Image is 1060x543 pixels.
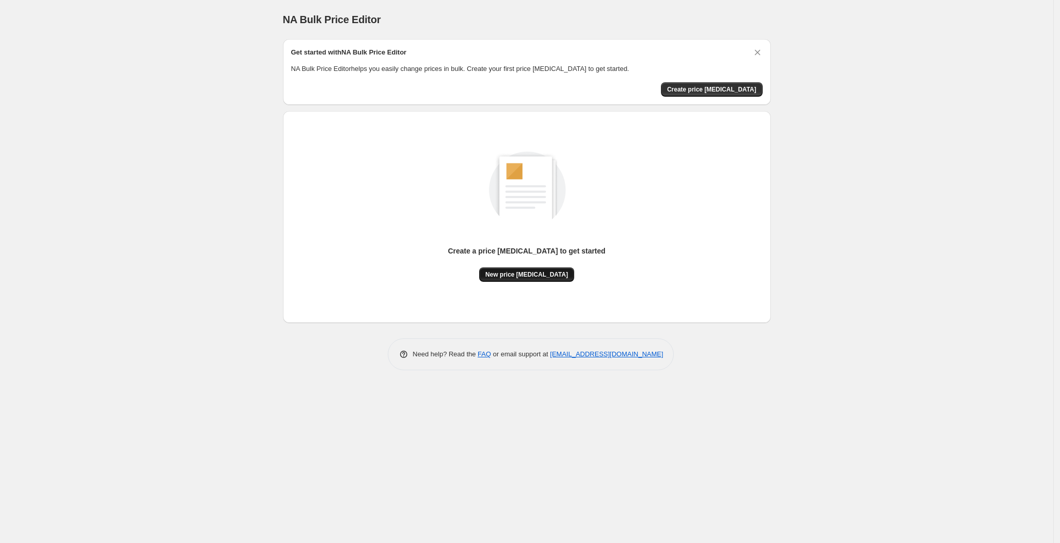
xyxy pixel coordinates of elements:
[448,246,605,256] p: Create a price [MEDICAL_DATA] to get started
[752,47,763,58] button: Dismiss card
[413,350,478,358] span: Need help? Read the
[479,267,574,282] button: New price [MEDICAL_DATA]
[661,82,763,97] button: Create price change job
[478,350,491,358] a: FAQ
[291,47,407,58] h2: Get started with NA Bulk Price Editor
[550,350,663,358] a: [EMAIL_ADDRESS][DOMAIN_NAME]
[291,64,763,74] p: NA Bulk Price Editor helps you easily change prices in bulk. Create your first price [MEDICAL_DAT...
[491,350,550,358] span: or email support at
[283,14,381,25] span: NA Bulk Price Editor
[667,85,756,94] span: Create price [MEDICAL_DATA]
[485,270,568,279] span: New price [MEDICAL_DATA]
